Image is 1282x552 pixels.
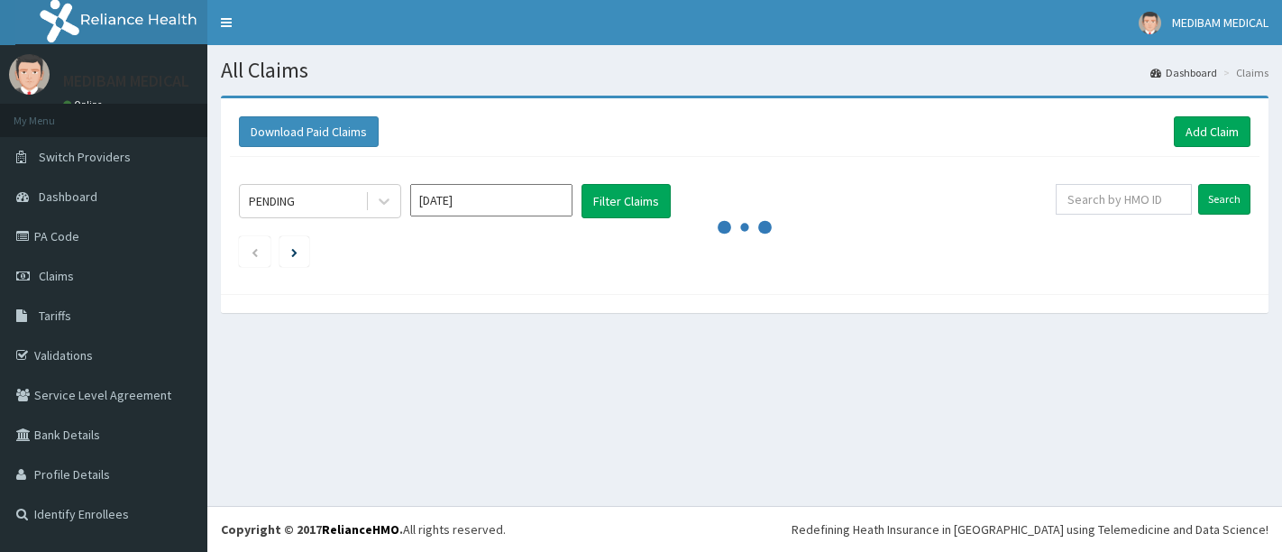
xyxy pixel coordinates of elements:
img: User Image [1139,12,1161,34]
h1: All Claims [221,59,1268,82]
input: Select Month and Year [410,184,572,216]
a: Previous page [251,244,259,260]
li: Claims [1219,65,1268,80]
span: Claims [39,268,74,284]
span: Tariffs [39,308,71,324]
span: MEDIBAM MEDICAL [1172,14,1268,31]
span: Switch Providers [39,149,131,165]
a: Add Claim [1174,116,1250,147]
input: Search [1198,184,1250,215]
p: MEDIBAM MEDICAL [63,73,189,89]
a: Next page [291,244,298,260]
button: Filter Claims [581,184,671,218]
img: User Image [9,54,50,95]
svg: audio-loading [718,200,772,254]
input: Search by HMO ID [1056,184,1192,215]
footer: All rights reserved. [207,506,1282,552]
a: RelianceHMO [322,521,399,538]
div: Redefining Heath Insurance in [GEOGRAPHIC_DATA] using Telemedicine and Data Science! [792,520,1268,538]
a: Online [63,98,106,111]
a: Dashboard [1150,65,1217,80]
span: Dashboard [39,189,97,205]
strong: Copyright © 2017 . [221,521,403,538]
button: Download Paid Claims [239,116,379,147]
div: PENDING [249,192,295,210]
